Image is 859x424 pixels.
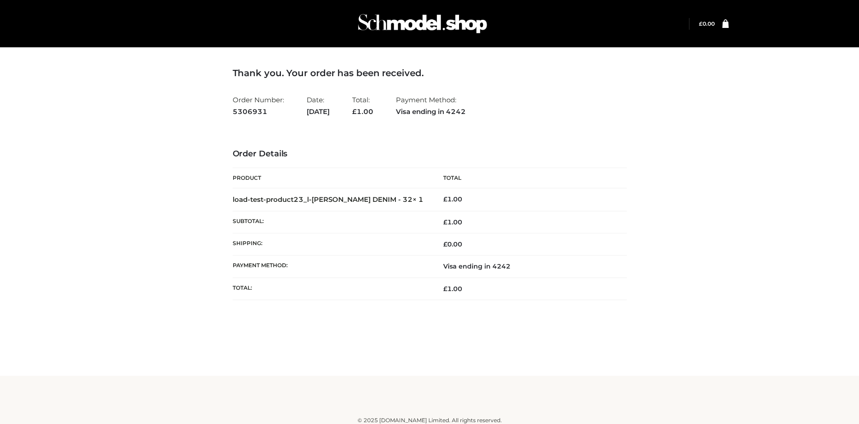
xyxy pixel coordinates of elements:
[443,218,462,226] span: 1.00
[307,106,330,118] strong: [DATE]
[443,240,447,248] span: £
[443,285,462,293] span: 1.00
[430,168,627,188] th: Total
[352,92,373,119] li: Total:
[352,107,357,116] span: £
[233,211,430,233] th: Subtotal:
[233,149,627,159] h3: Order Details
[307,92,330,119] li: Date:
[233,168,430,188] th: Product
[233,255,430,278] th: Payment method:
[699,20,703,27] span: £
[413,195,423,204] strong: × 1
[352,107,373,116] span: 1.00
[443,218,447,226] span: £
[233,106,284,118] strong: 5306931
[355,6,490,41] img: Schmodel Admin 964
[233,233,430,255] th: Shipping:
[699,20,715,27] bdi: 0.00
[396,92,466,119] li: Payment Method:
[233,68,627,78] h3: Thank you. Your order has been received.
[443,240,462,248] bdi: 0.00
[443,285,447,293] span: £
[233,92,284,119] li: Order Number:
[443,195,447,203] span: £
[396,106,466,118] strong: Visa ending in 4242
[443,195,462,203] bdi: 1.00
[430,255,627,278] td: Visa ending in 4242
[699,20,715,27] a: £0.00
[233,195,423,204] strong: load-test-product23_l-[PERSON_NAME] DENIM - 32
[233,278,430,300] th: Total:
